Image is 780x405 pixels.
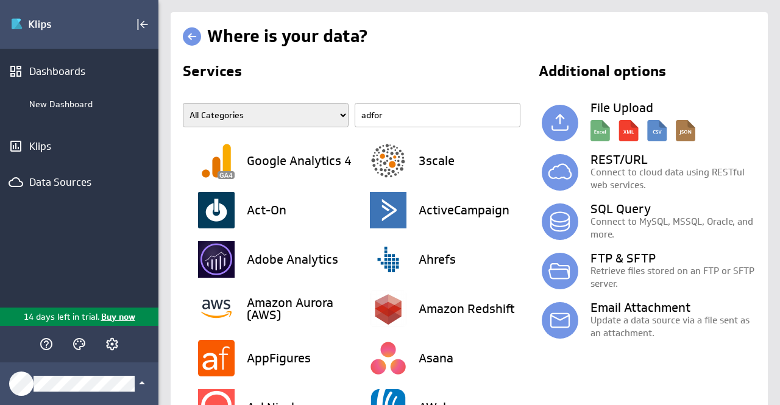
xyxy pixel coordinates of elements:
[590,314,756,339] p: Update a data source via a file sent as an attachment.
[590,301,756,314] h3: Email Attachment
[105,337,119,351] svg: Account and settings
[132,14,153,35] div: Collapse
[72,337,87,351] svg: Themes
[29,65,129,78] div: Dashboards
[247,253,338,266] h3: Adobe Analytics
[29,99,152,110] div: New Dashboard
[247,204,286,216] h3: Act-On
[590,102,756,114] h3: File Upload
[542,203,578,240] img: database.svg
[542,154,578,191] img: simple_rest.svg
[419,253,456,266] h3: Ahrefs
[198,241,235,278] img: image7123355047139026446.png
[419,352,453,364] h3: Asana
[69,334,90,354] div: Themes
[542,253,578,289] img: ftp.svg
[419,303,515,315] h3: Amazon Redshift
[590,166,756,191] p: Connect to cloud data using RESTful web services.
[36,334,57,354] div: Help
[247,297,355,321] h3: Amazon Aurora (AWS)
[370,291,406,327] img: image7632027720258204353.png
[370,241,406,278] img: image455839341109212073.png
[370,192,406,228] img: image9187947030682302895.png
[370,340,406,376] img: image772416011628122514.png
[370,143,406,179] img: image5212420104391205579.png
[10,15,96,34] img: Klipfolio klips logo
[590,153,756,166] h3: REST/URL
[29,139,129,153] div: Klips
[102,334,122,354] div: Account and settings
[207,25,367,48] h1: Where is your data?
[590,252,756,264] h3: FTP & SFTP
[590,114,695,141] img: local_description.svg
[542,105,578,141] img: local.svg
[590,203,756,215] h3: SQL Query
[590,264,756,290] p: Retrieve files stored on an FTP or SFTP server.
[247,352,311,364] h3: AppFigures
[542,302,578,339] img: email.svg
[198,340,235,376] img: image7083839964087255944.png
[247,155,352,167] h3: Google Analytics 4
[10,15,96,34] div: Go to Dashboards
[419,155,455,167] h3: 3scale
[100,311,135,323] p: Buy now
[183,64,523,83] h2: Services
[590,215,756,241] p: Connect to MySQL, MSSQL, Oracle, and more.
[526,64,752,83] h2: Additional options
[198,143,235,179] img: image6502031566950861830.png
[419,204,509,216] h3: ActiveCampaign
[198,192,235,228] img: image4488369603297424195.png
[29,175,129,189] div: Data Sources
[355,103,520,127] input: Find a Service...
[24,311,100,323] p: 14 days left in trial.
[198,291,235,327] img: image6239696482622088708.png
